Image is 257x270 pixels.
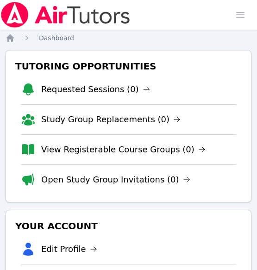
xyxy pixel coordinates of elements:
[13,218,244,234] h3: Your Account
[41,113,181,126] a: Study Group Replacements (0)
[39,33,74,43] a: Dashboard
[39,34,74,42] span: Dashboard
[41,83,150,96] a: Requested Sessions (0)
[41,173,190,186] a: Open Study Group Invitations (0)
[6,33,251,43] nav: Breadcrumb
[41,243,97,256] a: Edit Profile
[41,143,206,156] a: View Registerable Course Groups (0)
[13,58,244,75] h3: Tutoring Opportunities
